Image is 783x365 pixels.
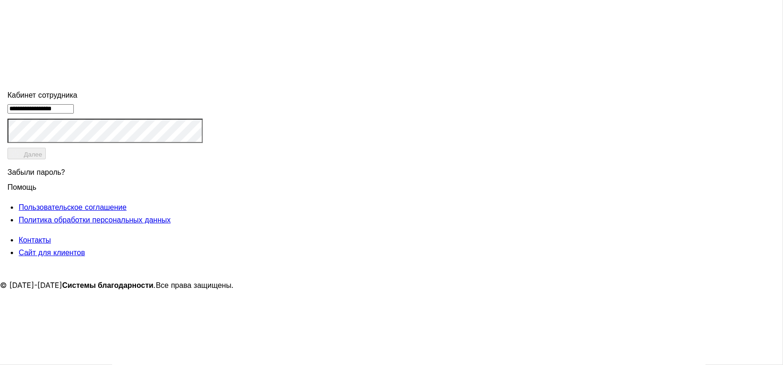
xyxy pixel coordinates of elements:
[19,215,171,224] a: Политика обработки персональных данных
[7,177,36,192] span: Помощь
[7,148,46,159] button: Далее
[19,248,85,257] a: Сайт для клиентов
[7,160,203,181] div: Забыли пароль?
[19,202,127,212] a: Пользовательское соглашение
[156,280,234,290] span: Все права защищены.
[62,280,154,290] strong: Системы благодарности
[7,89,203,101] div: Кабинет сотрудника
[19,235,51,244] a: Контакты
